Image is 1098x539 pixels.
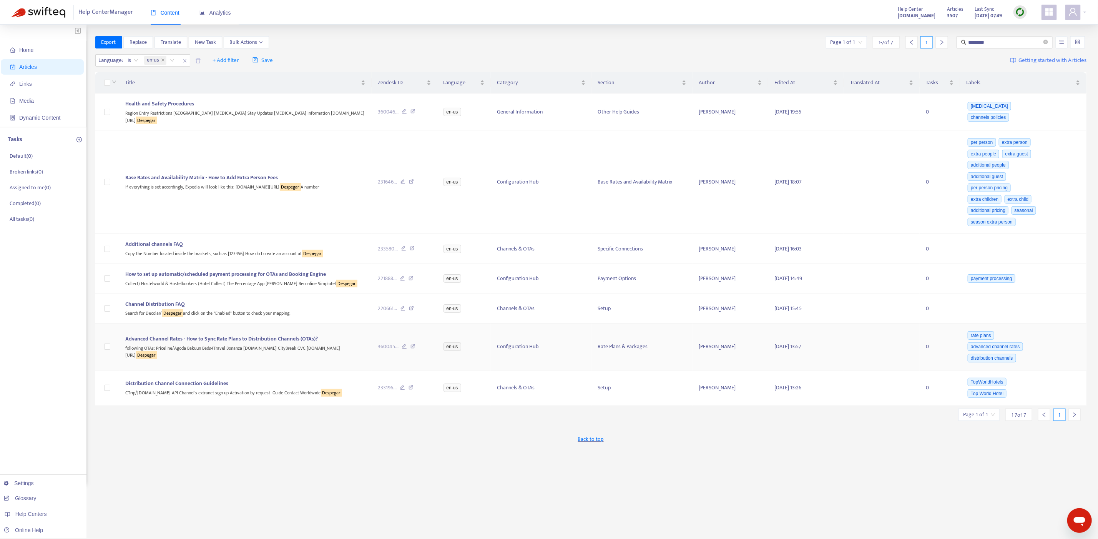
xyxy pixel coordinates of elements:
[1067,508,1092,533] iframe: Button to launch messaging window
[130,38,147,47] span: Replace
[10,152,33,160] p: Default ( 0 )
[136,351,157,359] sqkw: Despegar
[161,58,165,63] span: close
[898,5,923,13] span: Help Center
[774,177,802,186] span: [DATE] 18:07
[491,294,592,324] td: Channels & OTAs
[10,199,41,207] p: Completed ( 0 )
[975,12,1002,20] strong: [DATE] 07:49
[926,78,948,87] span: Tasks
[968,138,996,147] span: per person
[774,78,832,87] span: Edited At
[920,72,960,93] th: Tasks
[844,72,920,93] th: Translated At
[120,72,372,93] th: Title
[592,234,693,264] td: Specific Connections
[126,279,366,287] div: Collect) Hostelworld & Hostelbookers (Hotel Collect) The Percentage App [PERSON_NAME] Reconline S...
[161,38,181,47] span: Translate
[699,78,756,87] span: Author
[10,98,15,103] span: file-image
[259,40,263,44] span: down
[96,55,125,66] span: Language :
[126,300,185,309] span: Channel Distribution FAQ
[774,304,802,313] span: [DATE] 15:45
[10,215,34,223] p: All tasks ( 0 )
[126,173,278,182] span: Base Rates and Availability Matrix - How to Add Extra Person Fees
[378,342,399,351] span: 360045 ...
[491,370,592,406] td: Channels & OTAs
[378,78,425,87] span: Zendesk ID
[592,72,693,93] th: Section
[151,10,156,15] span: book
[1002,150,1031,158] span: extra guest
[920,130,960,234] td: 0
[147,56,159,65] span: en-us
[10,115,15,120] span: container
[19,115,60,121] span: Dynamic Content
[960,72,1086,93] th: Labels
[768,72,844,93] th: Edited At
[578,435,604,443] span: Back to top
[491,93,592,130] td: General Information
[336,280,357,287] sqkw: Despegar
[947,5,963,13] span: Articles
[968,102,1011,110] span: [MEDICAL_DATA]
[10,64,15,70] span: account-book
[76,137,82,142] span: plus-circle
[126,249,366,257] div: Copy the Number located inside the brackets, such as [123456] How do I create an account at
[968,354,1016,362] span: distribution channels
[1043,40,1048,44] span: close-circle
[444,245,461,253] span: en-us
[8,135,22,144] p: Tasks
[920,324,960,370] td: 0
[180,56,190,65] span: close
[968,161,1009,169] span: additional people
[95,36,122,48] button: Export
[207,54,245,67] button: + Add filter
[1072,412,1077,417] span: right
[19,47,33,53] span: Home
[213,56,239,65] span: + Add filter
[126,182,366,191] div: If everything is set accordingly, Expedia will look like this: [DOMAIN_NAME][URL] A number
[10,184,51,192] p: Assigned to me ( 0 )
[1042,412,1047,417] span: left
[302,250,323,257] sqkw: Despegar
[920,294,960,324] td: 0
[592,93,693,130] td: Other Help Guides
[947,12,958,20] strong: 3507
[491,264,592,294] td: Configuration Hub
[497,78,580,87] span: Category
[1015,7,1025,17] img: sync.dc5367851b00ba804db3.png
[693,72,768,93] th: Author
[10,168,43,176] p: Broken links ( 0 )
[1045,7,1054,17] span: appstore
[1012,411,1026,419] span: 1 - 7 of 7
[1005,195,1032,204] span: extra child
[252,56,273,65] span: Save
[378,178,397,186] span: 231646 ...
[592,324,693,370] td: Rate Plans & Packages
[126,240,183,249] span: Additional channels FAQ
[491,130,592,234] td: Configuration Hub
[123,36,153,48] button: Replace
[126,343,366,359] div: following OTAs: Priceline/Agoda Bakuun Beds4Travel Bonanza [DOMAIN_NAME] CityBreak CVC [DOMAIN_NA...
[126,78,360,87] span: Title
[126,388,366,397] div: CTrip/[DOMAIN_NAME] API Channel's extranet sign-up Activation by request Guide Contact Worldwide
[101,38,116,47] span: Export
[126,99,194,108] span: Health and Safety Procedures
[136,117,157,124] sqkw: Despegar
[920,370,960,406] td: 0
[920,264,960,294] td: 0
[126,309,366,317] div: Search for Decolar/ and click on the "Enabled" button to check your mapping.
[378,384,397,392] span: 233196 ...
[230,38,263,47] span: Bulk Actions
[592,264,693,294] td: Payment Options
[378,274,397,283] span: 221888 ...
[378,245,398,253] span: 233580 ...
[879,38,894,47] span: 1 - 7 of 7
[4,480,34,486] a: Settings
[10,81,15,87] span: link
[126,270,326,279] span: How to set up automatic/scheduled payment processing for OTAs and Booking Engine
[693,93,768,130] td: [PERSON_NAME]
[112,80,116,84] span: down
